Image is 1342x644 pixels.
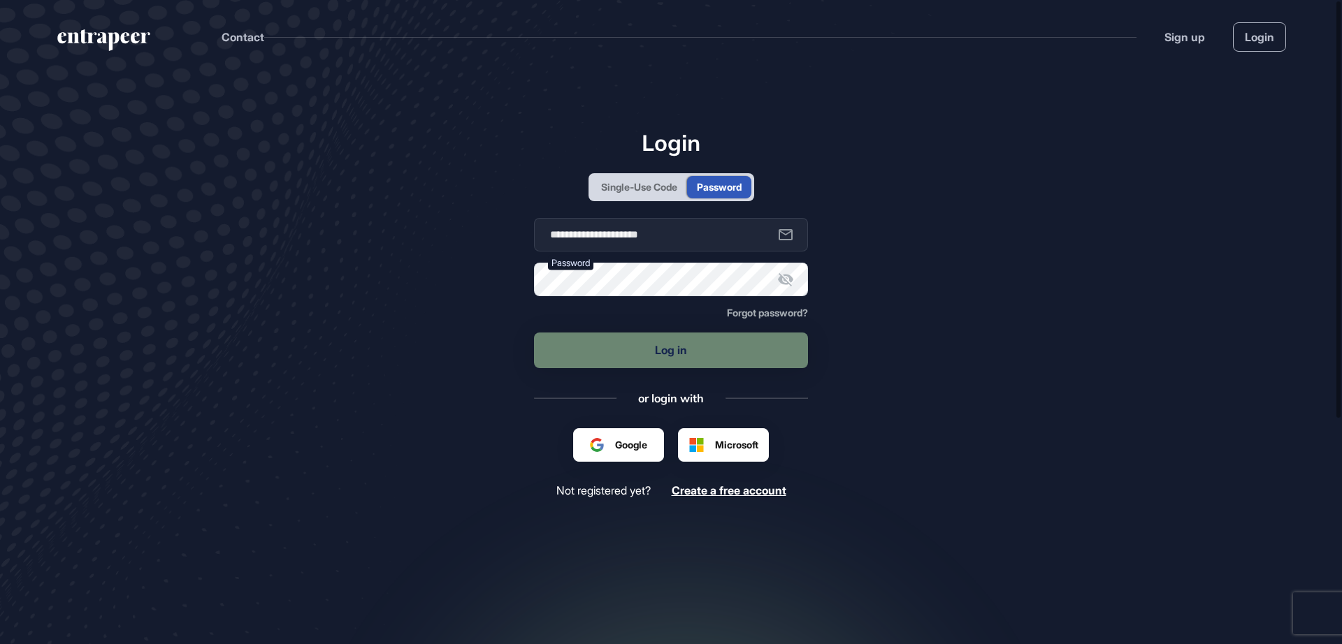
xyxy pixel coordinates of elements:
[697,180,742,194] div: Password
[601,180,677,194] div: Single-Use Code
[534,129,808,156] h1: Login
[727,307,808,319] span: Forgot password?
[1164,29,1205,45] a: Sign up
[56,29,152,56] a: entrapeer-logo
[672,484,786,497] a: Create a free account
[727,307,808,319] a: Forgot password?
[556,484,651,497] span: Not registered yet?
[534,332,808,368] button: Log in
[222,28,264,46] button: Contact
[638,390,704,406] div: or login with
[548,255,593,270] label: Password
[1233,22,1286,52] a: Login
[715,437,758,452] span: Microsoft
